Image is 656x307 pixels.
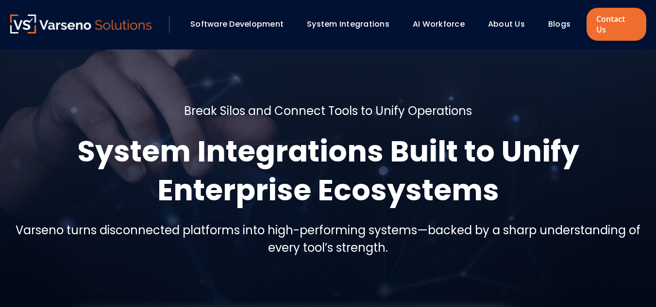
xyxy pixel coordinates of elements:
[488,18,525,30] a: About Us
[543,16,584,32] div: Blogs
[307,18,389,30] a: System Integrations
[302,16,403,32] div: System Integrations
[408,16,478,32] div: AI Workforce
[548,18,571,30] a: Blogs
[483,16,538,32] div: About Us
[10,15,152,33] img: Varseno Solutions – Product Engineering & IT Services
[413,18,465,30] a: AI Workforce
[190,18,284,30] a: Software Development
[10,222,646,257] h5: Varseno turns disconnected platforms into high-performing systems—backed by a sharp understanding...
[184,102,472,120] h5: Break Silos and Connect Tools to Unify Operations
[587,8,646,41] a: Contact Us
[185,16,297,32] div: Software Development
[10,132,646,210] h1: System Integrations Built to Unify Enterprise Ecosystems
